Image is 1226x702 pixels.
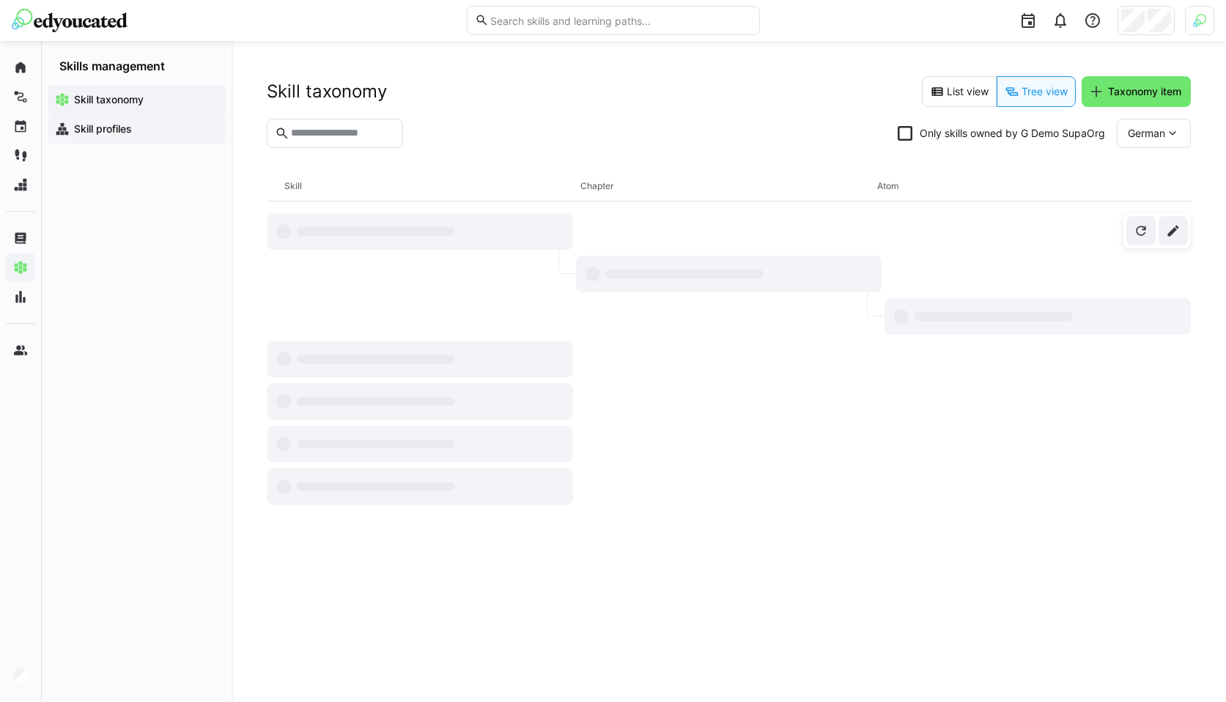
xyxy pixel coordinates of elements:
eds-button-option: Tree view [997,76,1076,107]
input: Search skills and learning paths… [489,14,751,27]
div: Skill [284,171,580,201]
eds-button-option: List view [922,76,997,107]
button: Taxonomy item [1082,76,1191,107]
h2: Skill taxonomy [267,81,387,103]
div: Chapter [580,171,876,201]
span: German [1128,126,1165,141]
div: Atom [877,171,1173,201]
eds-checkbox: Only skills owned by G Demo SupaOrg [898,126,1105,141]
span: Taxonomy item [1106,84,1183,99]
